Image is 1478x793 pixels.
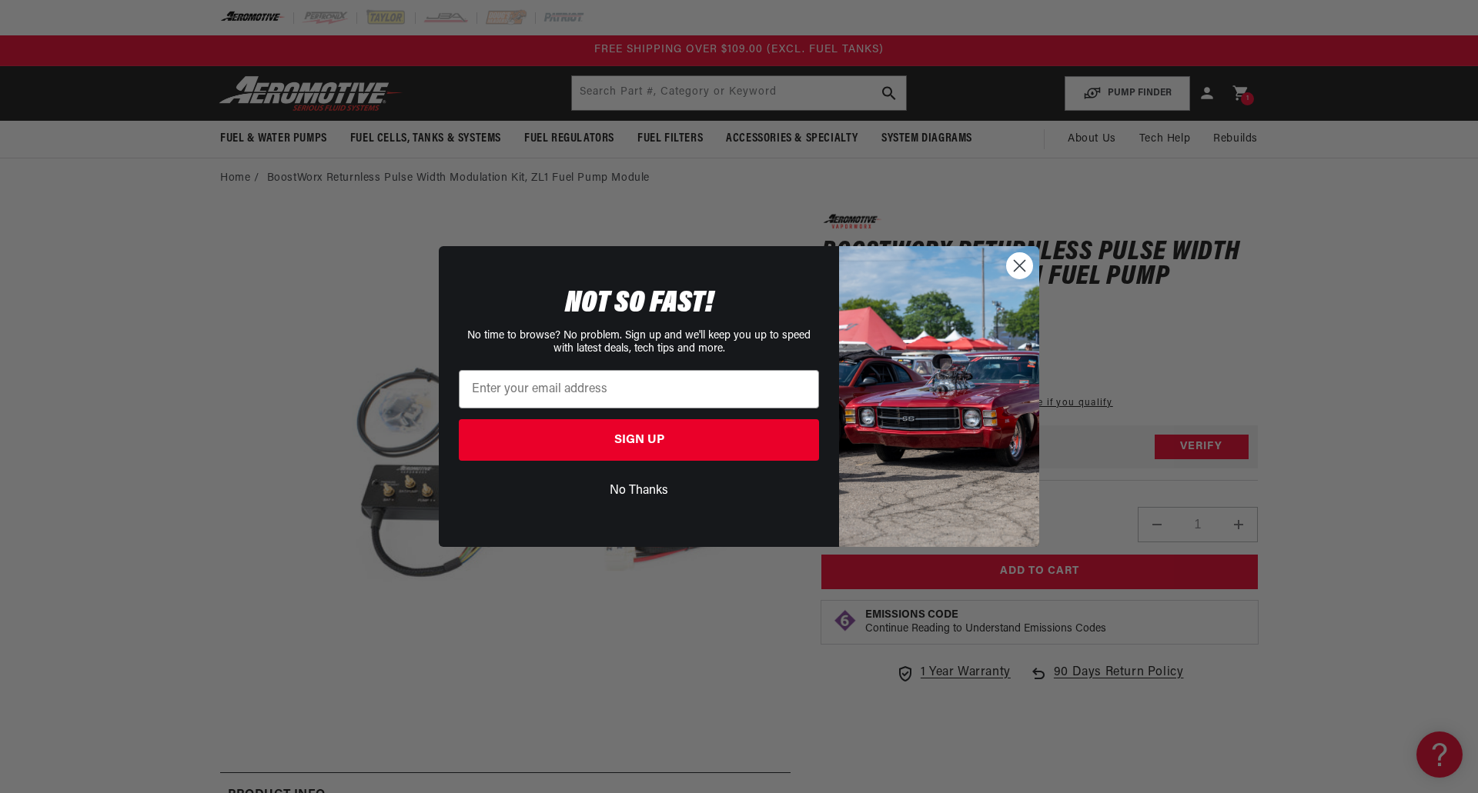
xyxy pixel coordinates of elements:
[839,246,1039,546] img: 85cdd541-2605-488b-b08c-a5ee7b438a35.jpeg
[459,370,819,408] input: Enter your email address
[1006,252,1033,279] button: Close dialog
[459,419,819,461] button: SIGN UP
[565,288,714,319] span: NOT SO FAST!
[467,330,811,355] span: No time to browse? No problem. Sign up and we'll keep you up to speed with latest deals, tech tip...
[459,476,819,505] button: No Thanks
